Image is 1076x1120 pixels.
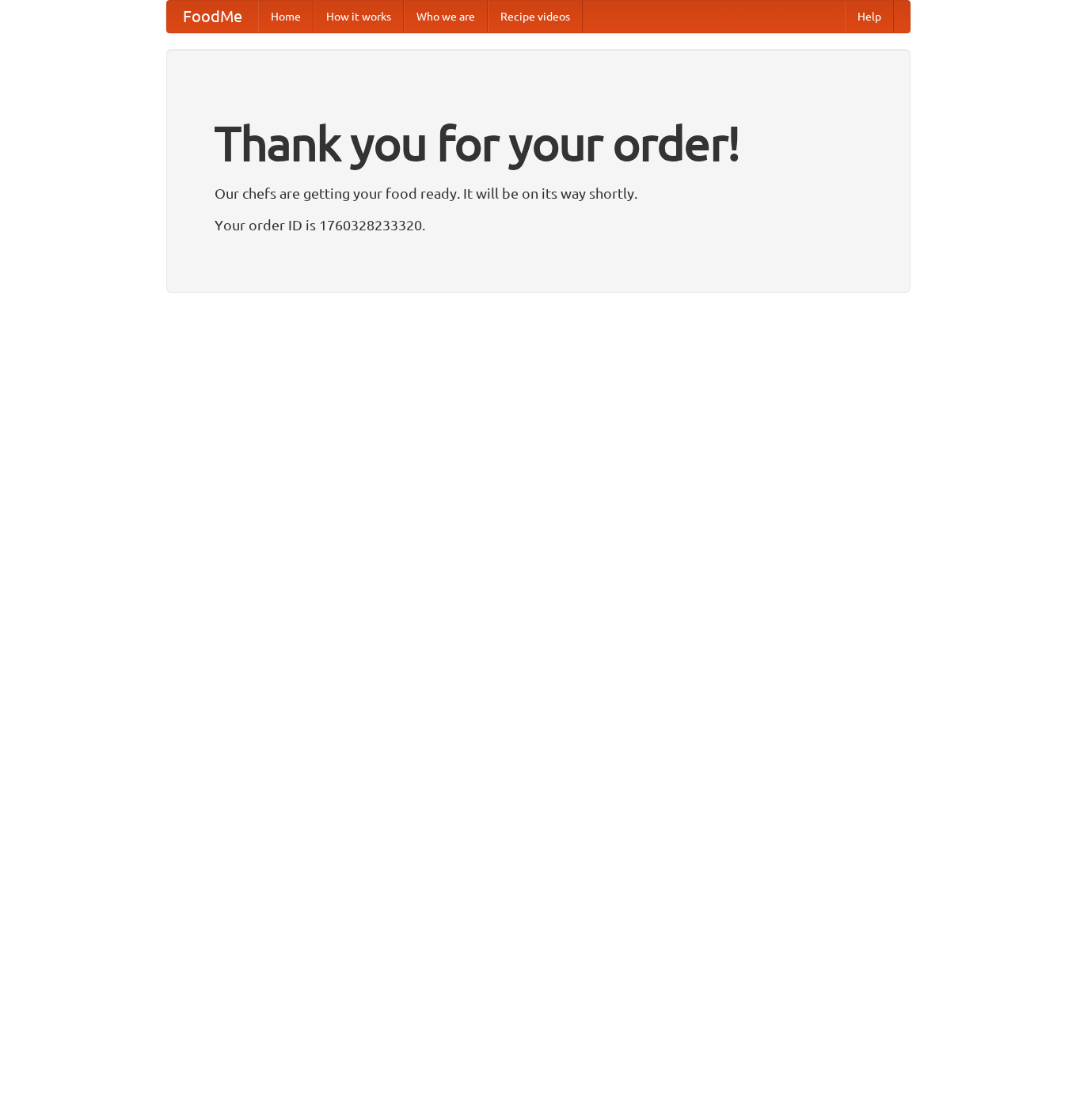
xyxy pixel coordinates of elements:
a: Who we are [404,1,488,32]
a: Recipe videos [488,1,583,32]
p: Your order ID is 1760328233320. [215,213,862,237]
p: Our chefs are getting your food ready. It will be on its way shortly. [215,181,862,205]
h1: Thank you for your order! [215,105,862,181]
a: FoodMe [167,1,258,32]
a: Help [845,1,894,32]
a: Home [258,1,314,32]
a: How it works [314,1,404,32]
